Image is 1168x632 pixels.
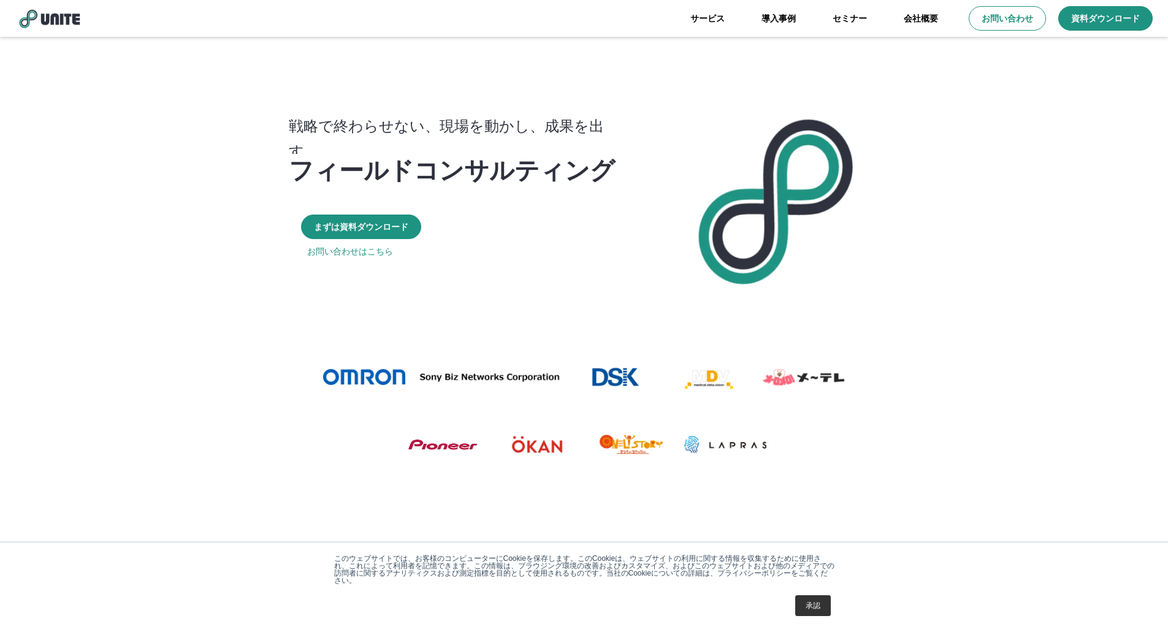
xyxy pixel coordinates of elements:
[1071,12,1140,25] p: 資料ダウンロード
[795,595,831,616] a: 承認
[301,215,421,239] a: まずは資料ダウンロード
[289,154,615,183] p: フィールドコンサルティング
[307,245,393,257] a: お問い合わせはこちら
[314,221,408,233] p: まずは資料ダウンロード
[289,113,628,163] p: 戦略で終わらせない、現場を動かし、成果を出す。
[982,12,1033,25] p: お問い合わせ
[969,6,1046,31] a: お問い合わせ
[334,555,834,584] p: このウェブサイトでは、お客様のコンピューターにCookieを保存します。このCookieは、ウェブサイトの利用に関する情報を収集するために使用され、これによって利用者を記憶できます。この情報は、...
[1058,6,1153,31] a: 資料ダウンロード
